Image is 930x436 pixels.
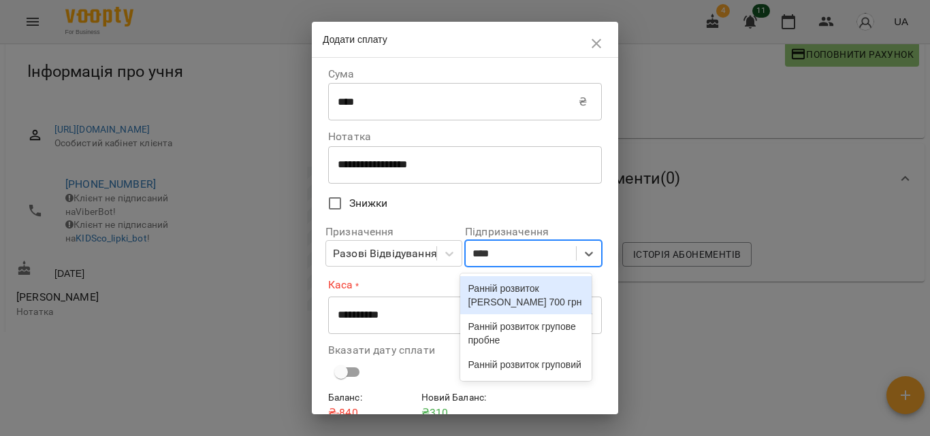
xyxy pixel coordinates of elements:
[421,390,509,405] h6: Новий Баланс :
[460,276,592,314] div: Ранній розвиток [PERSON_NAME] 700 грн
[328,405,416,421] p: ₴ -840
[579,94,587,110] p: ₴
[460,352,592,377] div: Ранній розвиток груповий
[323,34,387,45] span: Додати сплату
[328,345,602,356] label: Вказати дату сплати
[328,69,602,80] label: Сума
[460,377,592,415] div: Ранній розвиток індив [PERSON_NAME]
[328,390,416,405] h6: Баланс :
[333,246,437,262] div: Разові Відвідування
[349,195,388,212] span: Знижки
[460,314,592,352] div: Ранній розвиток групове пробне
[325,227,462,237] label: Призначення
[328,278,602,293] label: Каса
[328,131,602,142] label: Нотатка
[465,227,602,237] label: Підпризначення
[421,405,509,421] p: ₴ 310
